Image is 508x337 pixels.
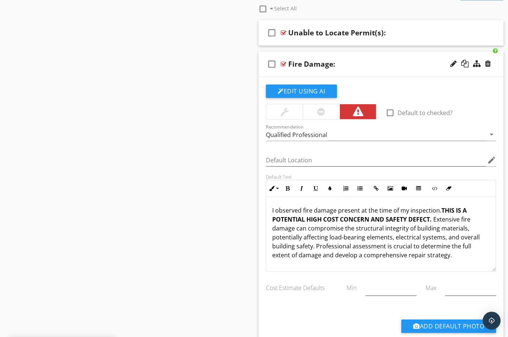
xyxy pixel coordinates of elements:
[398,109,453,117] label: Default to checked?
[421,277,441,292] div: Max
[483,312,501,330] div: Open Intercom Messenger
[266,55,278,73] i: check_box_outline_blank
[383,181,397,195] button: Insert Image (⌘P)
[341,277,361,292] div: Min
[288,60,335,69] div: Fire Damage:
[288,28,386,37] div: Unable to Locate Permit(s):
[309,181,323,195] button: Underline (⌘U)
[487,130,496,139] i: arrow_drop_down
[280,181,295,195] button: Bold (⌘B)
[487,156,496,165] i: edit
[272,206,490,260] p: I observed fire damage present at the time of my inspection. ​​​​ Extensive fire damage can compr...
[411,181,425,195] button: Insert Table
[295,181,309,195] button: Italic (⌘I)
[266,131,327,138] div: Qualified Professional
[272,206,467,223] strong: THIS IS A POTENTIAL HIGH COST CONCERN AND SAFETY DEFECT.
[369,181,383,195] button: Insert Link (⌘K)
[261,277,341,292] div: Cost Estimate Defaults
[323,181,337,195] button: Colors
[401,319,496,333] button: Add Default Photo
[353,181,367,195] button: Unordered List
[266,24,278,42] i: check_box_outline_blank
[397,181,411,195] button: Insert Video
[266,174,496,180] div: Default Text
[266,85,337,98] button: Edit Using AI
[441,181,456,195] button: Clear Formatting
[266,154,486,166] input: Default Location
[427,181,441,195] button: Code View
[274,5,297,12] span: Select All
[339,181,353,195] button: Ordered List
